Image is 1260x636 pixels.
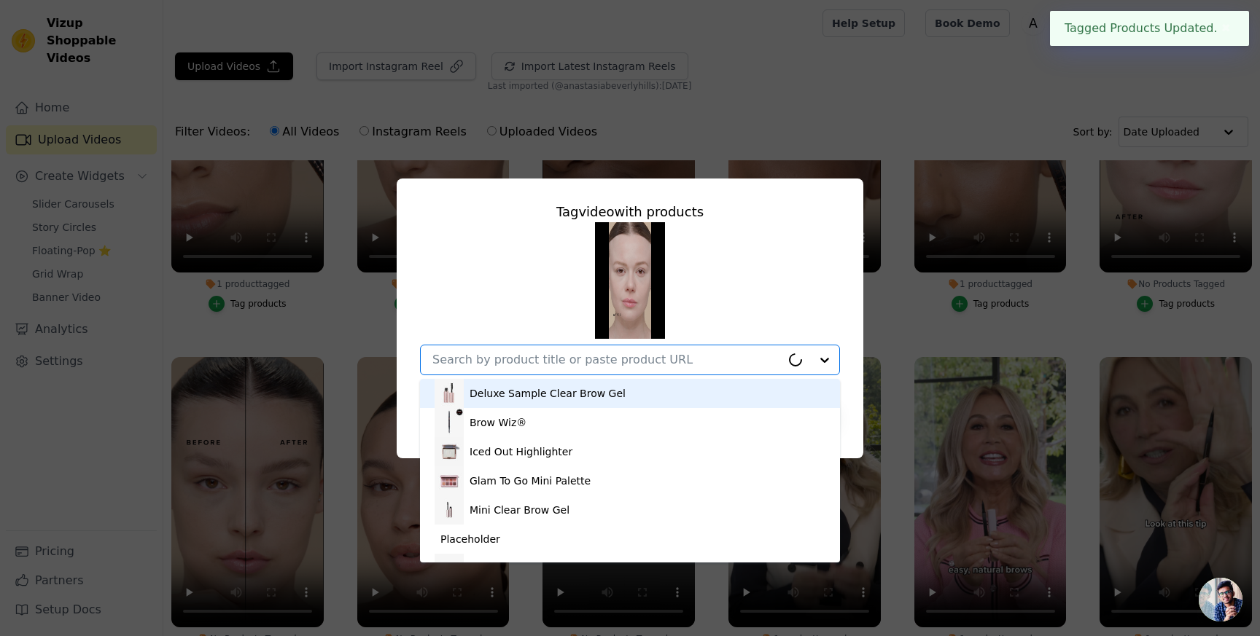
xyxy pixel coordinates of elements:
img: product thumbnail [435,437,464,466]
div: Tagged Products Updated. [1050,11,1249,46]
input: Search by product title or paste product URL [432,353,781,366]
div: Brow Wiz® [470,415,526,430]
img: product thumbnail [435,379,464,408]
div: Mini Clear Brow Gel [470,503,569,517]
img: product thumbnail [435,408,464,437]
button: Close [1218,20,1234,37]
a: Open chat [1199,578,1242,621]
img: product thumbnail [435,495,464,525]
img: product thumbnail [435,466,464,495]
div: Deluxe Sample Clear Brow Gel [470,386,626,401]
div: Glam To Go Mini Palette [470,474,591,488]
div: Placeholder [440,532,500,546]
div: Iced Out Highlighter [470,444,572,459]
div: Tag video with products [420,202,840,222]
img: tn-2c50d760851d4405bd4e44f4082d9766.png [595,222,665,339]
div: Primrose Palette [470,561,553,576]
img: product thumbnail [435,554,464,583]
